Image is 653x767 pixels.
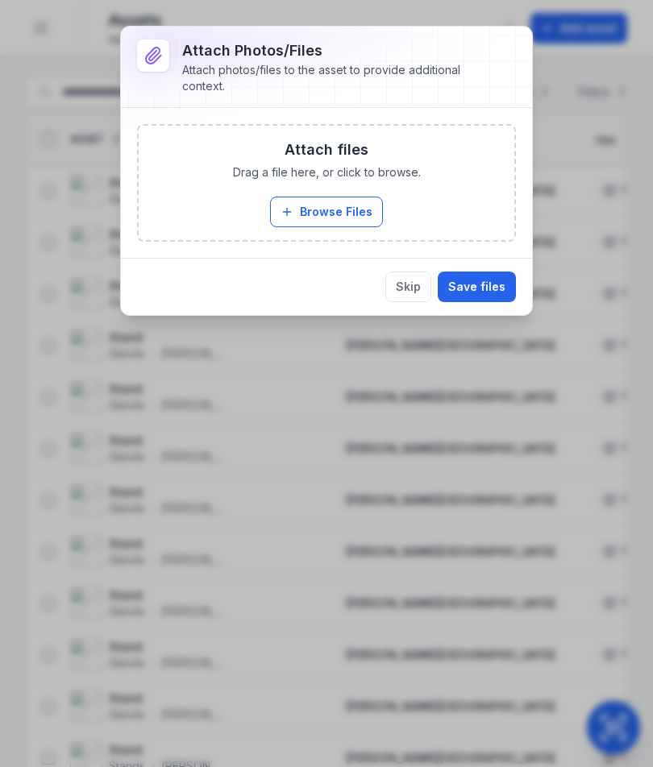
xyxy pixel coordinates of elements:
button: Save files [438,272,516,302]
h3: Attach files [285,139,368,161]
button: Browse Files [270,197,383,227]
h3: Attach photos/files [182,39,490,62]
span: Drag a file here, or click to browse. [233,164,421,180]
div: Attach photos/files to the asset to provide additional context. [182,62,490,94]
button: Skip [385,272,431,302]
